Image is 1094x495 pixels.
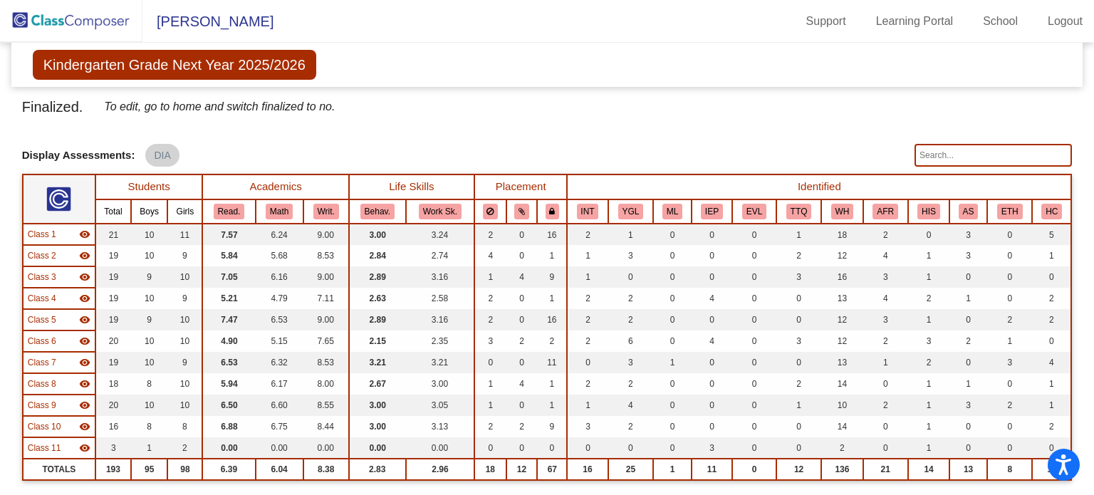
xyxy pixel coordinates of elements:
td: 2 [474,416,506,437]
td: 2 [567,288,608,309]
td: 2 [949,330,987,352]
td: 3 [949,395,987,416]
td: 3 [987,352,1032,373]
td: 2 [537,330,567,352]
td: 0 [987,373,1032,395]
button: INT [577,204,599,219]
td: 8.00 [303,373,349,395]
td: 7.65 [303,330,349,352]
td: 5 [1032,224,1071,245]
td: 2 [908,352,949,373]
button: Behav. [360,204,395,219]
td: 0 [653,330,692,352]
td: 16 [821,266,863,288]
td: 3 [608,245,654,266]
td: Ashly DiTonno - DiTonno - ICR [23,288,95,309]
td: 1 [653,352,692,373]
td: 5.21 [202,288,255,309]
td: 0 [732,245,776,266]
td: 9.00 [303,309,349,330]
td: 3 [863,266,908,288]
td: Rebecca Santiago - Santiago - SC [23,416,95,437]
td: 1 [537,245,567,266]
a: School [971,10,1029,33]
td: 20 [95,330,131,352]
th: Currently being evaluated by CST [732,199,776,224]
mat-icon: visibility [79,250,90,261]
td: 3 [776,266,821,288]
td: 0 [692,352,732,373]
span: Kindergarten Grade Next Year 2025/2026 [33,50,316,80]
td: 9.00 [303,266,349,288]
td: 4 [692,330,732,352]
button: Work Sk. [419,204,462,219]
td: 0 [776,352,821,373]
td: 10 [131,352,168,373]
td: 1 [949,373,987,395]
td: 9 [167,245,202,266]
span: Class 9 [28,399,56,412]
td: 0 [1032,330,1071,352]
td: 2 [776,373,821,395]
td: 2 [608,309,654,330]
td: 4 [506,266,537,288]
span: Class 8 [28,377,56,390]
th: African American [863,199,908,224]
td: 8.53 [303,245,349,266]
th: Students [95,174,202,199]
button: AS [959,204,979,219]
td: 1 [567,395,608,416]
td: 9 [167,288,202,309]
td: 2 [863,224,908,245]
td: 7.05 [202,266,255,288]
mat-icon: visibility [79,229,90,240]
td: 2 [506,330,537,352]
td: 19 [95,309,131,330]
td: 2.89 [349,266,406,288]
mat-icon: visibility [79,378,90,390]
mat-icon: visibility [79,314,90,325]
td: 8 [167,416,202,437]
td: Dee Conrad - Conrad [23,266,95,288]
td: 0 [506,352,537,373]
td: 7.47 [202,309,255,330]
button: ML [662,204,682,219]
th: Life Skills [349,174,474,199]
td: 0 [692,266,732,288]
span: Class 1 [28,228,56,241]
td: 4 [506,373,537,395]
td: 5.84 [202,245,255,266]
button: EVL [742,204,766,219]
td: 1 [776,224,821,245]
td: 6 [608,330,654,352]
td: 3.00 [406,373,474,395]
mat-chip: DIA [145,144,179,167]
td: 6.75 [256,416,303,437]
th: Multilingual Learner [653,199,692,224]
td: 18 [821,224,863,245]
td: 3.21 [349,352,406,373]
button: HIS [917,204,940,219]
td: 10 [131,288,168,309]
span: Class 4 [28,292,56,305]
td: 0 [987,224,1032,245]
td: 4 [1032,352,1071,373]
td: 0 [732,330,776,352]
td: 10 [167,330,202,352]
input: Search... [915,144,1072,167]
td: 0 [653,373,692,395]
td: 2 [608,288,654,309]
td: 1 [908,245,949,266]
td: 5.94 [202,373,255,395]
td: 5.15 [256,330,303,352]
button: AFR [872,204,898,219]
td: 4.90 [202,330,255,352]
td: 0 [776,309,821,330]
td: 13 [821,352,863,373]
td: 4 [608,395,654,416]
th: Boys [131,199,168,224]
td: 18 [95,373,131,395]
td: 0 [567,352,608,373]
td: 2 [863,395,908,416]
th: Total [95,199,131,224]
